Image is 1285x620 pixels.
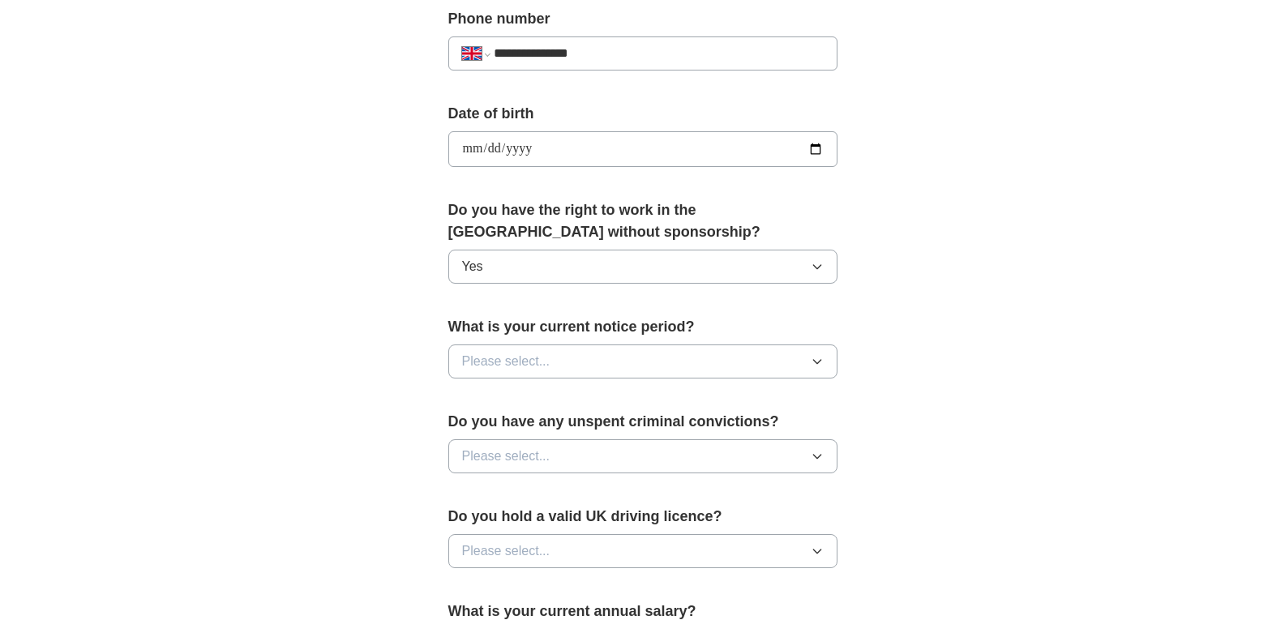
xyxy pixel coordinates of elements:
[448,250,837,284] button: Yes
[462,541,550,561] span: Please select...
[448,439,837,473] button: Please select...
[462,257,483,276] span: Yes
[462,447,550,466] span: Please select...
[448,103,837,125] label: Date of birth
[448,199,837,243] label: Do you have the right to work in the [GEOGRAPHIC_DATA] without sponsorship?
[448,316,837,338] label: What is your current notice period?
[448,411,837,433] label: Do you have any unspent criminal convictions?
[448,506,837,528] label: Do you hold a valid UK driving licence?
[448,344,837,378] button: Please select...
[448,534,837,568] button: Please select...
[448,8,837,30] label: Phone number
[462,352,550,371] span: Please select...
